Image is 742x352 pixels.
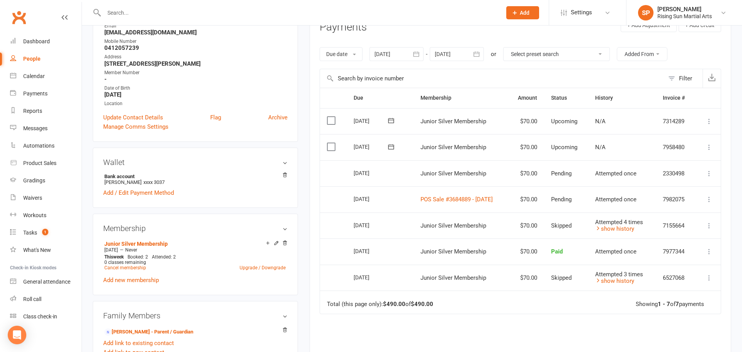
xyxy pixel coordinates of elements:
td: 6527068 [656,265,695,291]
div: Total (this page only): of [327,301,433,308]
div: [DATE] [354,193,389,205]
strong: 0412057239 [104,44,288,51]
span: N/A [595,118,606,125]
input: Search by invoice number [320,69,664,88]
a: Workouts [10,207,82,224]
span: Attempted once [595,170,636,177]
div: Dashboard [23,38,50,44]
div: Address [104,53,288,61]
div: — [102,247,288,253]
div: [PERSON_NAME] [657,6,712,13]
div: [DATE] [354,115,389,127]
a: Upgrade / Downgrade [240,265,286,270]
a: POS Sale #3684889 - [DATE] [420,196,493,203]
h3: Payments [320,21,367,33]
div: SP [638,5,654,20]
span: Attempted once [595,248,636,255]
span: Attempted 3 times [595,271,643,278]
span: Paid [551,248,563,255]
span: Junior Silver Membership [420,222,486,229]
div: Date of Birth [104,85,288,92]
th: Due [347,88,414,108]
a: General attendance kiosk mode [10,273,82,291]
h3: Family Members [103,311,288,320]
a: Roll call [10,291,82,308]
a: Automations [10,137,82,155]
td: 7958480 [656,134,695,160]
span: This [104,254,113,260]
button: Add [506,6,539,19]
span: Attended: 2 [152,254,176,260]
a: Junior Silver Membership [104,241,168,247]
td: 7155664 [656,213,695,239]
div: Email [104,22,288,30]
span: Add [520,10,529,16]
div: General attendance [23,279,70,285]
div: Showing of payments [636,301,704,308]
span: xxxx 3037 [143,179,165,185]
strong: 7 [676,301,679,308]
a: Calendar [10,68,82,85]
span: Attempted once [595,196,636,203]
span: Never [125,247,137,253]
a: Reports [10,102,82,120]
div: Automations [23,143,54,149]
a: show history [595,277,634,284]
div: [DATE] [354,141,389,153]
th: Amount [508,88,544,108]
h3: Wallet [103,158,288,167]
span: Upcoming [551,118,577,125]
div: Roll call [23,296,41,302]
span: Settings [571,4,592,21]
div: Gradings [23,177,45,184]
div: Waivers [23,195,42,201]
a: Product Sales [10,155,82,172]
h3: Membership [103,224,288,233]
div: Messages [23,125,48,131]
a: Archive [268,113,288,122]
td: $70.00 [508,186,544,213]
a: Waivers [10,189,82,207]
strong: Bank account [104,173,284,179]
span: Junior Silver Membership [420,248,486,255]
div: Filter [679,74,692,83]
a: Flag [210,113,221,122]
td: 7982075 [656,186,695,213]
div: Mobile Number [104,38,288,45]
th: History [588,88,656,108]
a: Tasks 1 [10,224,82,241]
strong: [STREET_ADDRESS][PERSON_NAME] [104,60,288,67]
span: 0 classes remaining [104,260,146,265]
a: Dashboard [10,33,82,50]
span: Junior Silver Membership [420,274,486,281]
span: N/A [595,144,606,151]
div: Open Intercom Messenger [8,326,26,344]
td: $70.00 [508,160,544,187]
div: Calendar [23,73,45,79]
a: Messages [10,120,82,137]
span: Pending [551,196,572,203]
div: Class check-in [23,313,57,320]
th: Membership [414,88,508,108]
div: [DATE] [354,271,389,283]
span: 1 [42,229,48,235]
td: $70.00 [508,108,544,134]
div: Tasks [23,230,37,236]
td: $70.00 [508,238,544,265]
div: Reports [23,108,42,114]
strong: 1 - 7 [658,301,670,308]
a: Update Contact Details [103,113,163,122]
strong: $490.00 [411,301,433,308]
div: Location [104,100,288,107]
div: Rising Sun Martial Arts [657,13,712,20]
a: Add link to existing contact [103,338,174,348]
div: or [491,49,496,59]
span: [DATE] [104,247,118,253]
strong: [DATE] [104,91,288,98]
span: Junior Silver Membership [420,118,486,125]
button: Due date [320,47,362,61]
td: $70.00 [508,134,544,160]
div: People [23,56,41,62]
a: [PERSON_NAME] - Parent / Guardian [104,328,193,336]
span: Junior Silver Membership [420,144,486,151]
